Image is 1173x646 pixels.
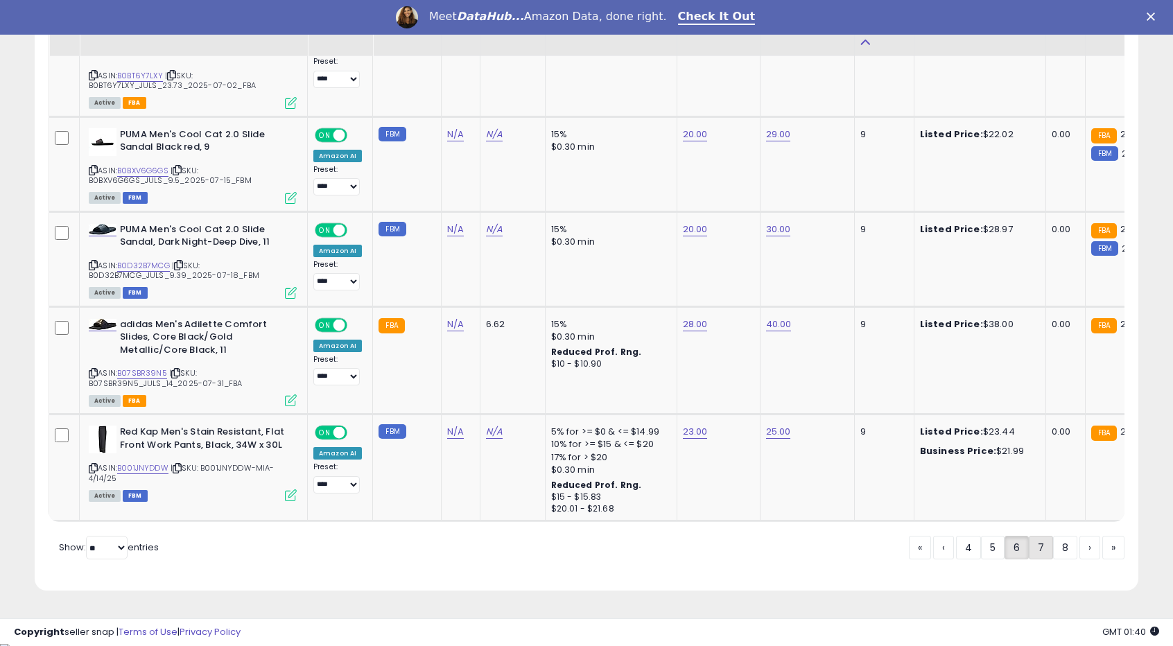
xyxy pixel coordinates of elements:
[379,127,406,141] small: FBM
[89,128,297,202] div: ASIN:
[551,358,666,370] div: $10 - $10.90
[683,317,708,331] a: 28.00
[551,426,666,438] div: 5% for >= $0 & <= $14.99
[766,128,791,141] a: 29.00
[1005,536,1029,559] a: 6
[89,97,121,109] span: All listings currently available for purchase on Amazon
[89,319,116,330] img: 31Xmki-JRUL._SL40_.jpg
[313,462,362,494] div: Preset:
[766,222,791,236] a: 30.00
[316,427,333,439] span: ON
[551,479,642,491] b: Reduced Prof. Rng.
[316,224,333,236] span: ON
[1091,146,1118,161] small: FBM
[1147,12,1161,21] div: Close
[447,425,464,439] a: N/A
[59,541,159,554] span: Show: entries
[920,317,983,331] b: Listed Price:
[313,150,362,162] div: Amazon AI
[920,425,983,438] b: Listed Price:
[551,223,666,236] div: 15%
[89,462,275,483] span: | SKU: B001JNYDDW-MIA-4/14/25
[120,128,288,157] b: PUMA Men's Cool Cat 2.0 Slide Sandal Black red, 9
[1091,426,1117,441] small: FBA
[117,462,168,474] a: B001JNYDDW
[117,367,167,379] a: B07SBR39N5
[345,427,367,439] span: OFF
[551,464,666,476] div: $0.30 min
[1120,317,1145,331] span: 28.35
[1029,536,1053,559] a: 7
[117,70,163,82] a: B0BT6Y7LXY
[1122,242,1144,255] span: 21.52
[551,128,666,141] div: 15%
[313,165,362,196] div: Preset:
[429,10,667,24] div: Meet Amazon Data, done right.
[551,491,666,503] div: $15 - $15.83
[1091,223,1117,238] small: FBA
[486,318,535,331] div: 6.62
[447,128,464,141] a: N/A
[119,625,177,638] a: Terms of Use
[89,367,243,388] span: | SKU: B07SBR39N5_JULS_14_2025-07-31_FBA
[1052,318,1075,331] div: 0.00
[678,10,756,25] a: Check It Out
[920,426,1035,438] div: $23.44
[1102,625,1159,638] span: 2025-08-26 01:40 GMT
[89,165,252,186] span: | SKU: B0BXV6G6GS_JULS_9.5_2025-07-15_FBM
[89,260,259,281] span: | SKU: B0D32B7MCG_JULS_9.39_2025-07-18_FBM
[1091,241,1118,256] small: FBM
[379,424,406,439] small: FBM
[89,20,297,107] div: ASIN:
[14,625,64,638] strong: Copyright
[345,129,367,141] span: OFF
[120,318,288,360] b: adidas Men's Adilette Comfort Slides, Core Black/Gold Metallic/Core Black, 11
[89,287,121,299] span: All listings currently available for purchase on Amazon
[860,128,903,141] div: 9
[1053,536,1077,559] a: 8
[551,346,642,358] b: Reduced Prof. Rng.
[981,536,1005,559] a: 5
[117,165,168,177] a: B0BXV6G6GS
[683,425,708,439] a: 23.00
[486,425,503,439] a: N/A
[551,331,666,343] div: $0.30 min
[920,128,983,141] b: Listed Price:
[683,222,708,236] a: 20.00
[379,318,404,333] small: FBA
[860,223,903,236] div: 9
[1111,541,1115,555] span: »
[920,444,996,457] b: Business Price:
[313,245,362,257] div: Amazon AI
[486,222,503,236] a: N/A
[313,340,362,352] div: Amazon AI
[123,97,146,109] span: FBA
[860,426,903,438] div: 9
[1122,147,1141,160] span: 20.8
[89,70,256,91] span: | SKU: B0BT6Y7LXY_JULS_23.73_2025-07-02_FBA
[123,395,146,407] span: FBA
[447,317,464,331] a: N/A
[313,355,362,386] div: Preset:
[457,10,524,23] i: DataHub...
[1088,541,1091,555] span: ›
[120,426,288,455] b: Red Kap Men's Stain Resistant, Flat Front Work Pants, Black, 34W x 30L
[180,625,241,638] a: Privacy Policy
[551,503,666,515] div: $20.01 - $21.68
[447,222,464,236] a: N/A
[316,129,333,141] span: ON
[551,141,666,153] div: $0.30 min
[920,445,1035,457] div: $21.99
[683,128,708,141] a: 20.00
[551,451,666,464] div: 17% for > $20
[1091,318,1117,333] small: FBA
[920,222,983,236] b: Listed Price:
[920,128,1035,141] div: $22.02
[920,223,1035,236] div: $28.97
[551,318,666,331] div: 15%
[486,128,503,141] a: N/A
[551,236,666,248] div: $0.30 min
[942,541,945,555] span: ‹
[1052,128,1075,141] div: 0.00
[1120,425,1146,438] span: 23.49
